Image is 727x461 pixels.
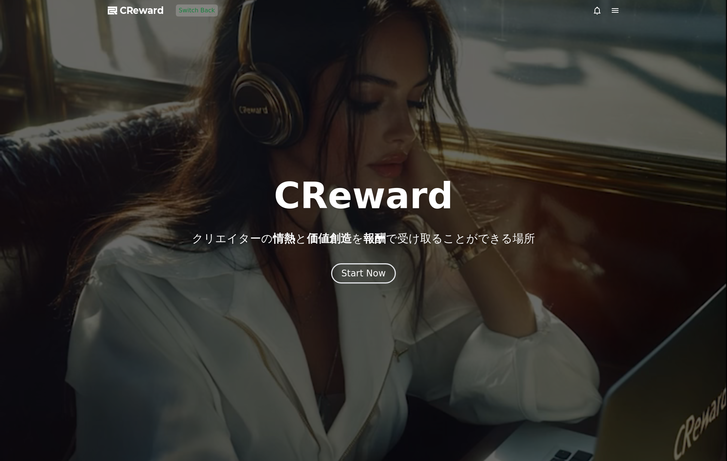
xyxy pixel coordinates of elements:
[120,4,164,16] span: CReward
[176,4,218,16] button: Switch Back
[331,271,396,278] a: Start Now
[192,232,535,245] p: クリエイターの と を で受け取ることができる場所
[274,178,453,214] h1: CReward
[273,232,295,245] span: 情熱
[341,267,386,279] div: Start Now
[331,263,396,283] button: Start Now
[307,232,352,245] span: 価値創造
[108,4,164,16] a: CReward
[363,232,386,245] span: 報酬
